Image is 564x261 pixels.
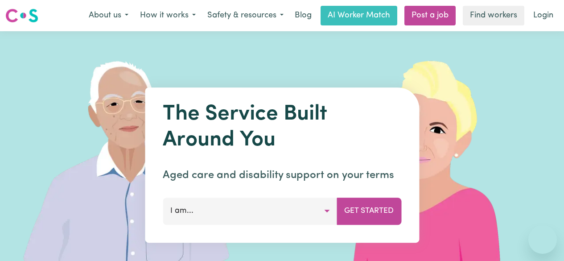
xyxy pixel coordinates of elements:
p: Aged care and disability support on your terms [163,167,401,183]
img: Careseekers logo [5,8,38,24]
iframe: Button to launch messaging window [528,225,557,254]
button: I am... [163,198,337,224]
a: Post a job [404,6,456,25]
button: About us [83,6,134,25]
a: Blog [289,6,317,25]
a: Find workers [463,6,524,25]
a: AI Worker Match [321,6,397,25]
button: How it works [134,6,202,25]
button: Get Started [337,198,401,224]
a: Login [528,6,559,25]
button: Safety & resources [202,6,289,25]
h1: The Service Built Around You [163,102,401,153]
a: Careseekers logo [5,5,38,26]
